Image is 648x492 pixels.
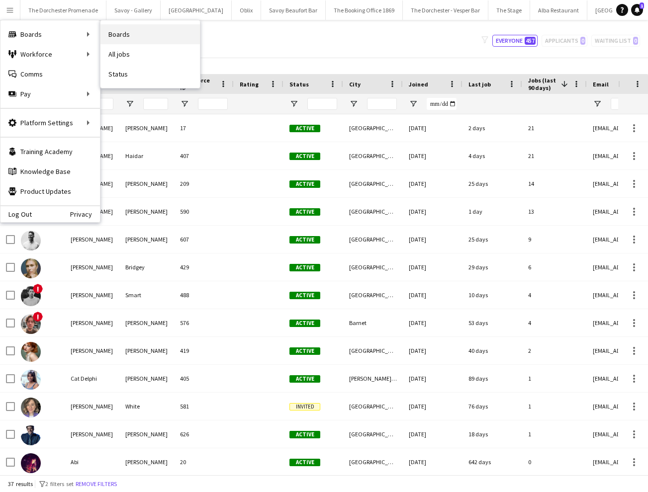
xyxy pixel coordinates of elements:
[289,403,320,410] span: Invited
[343,337,403,364] div: [GEOGRAPHIC_DATA]
[70,210,100,218] a: Privacy
[33,312,43,322] span: !
[174,420,234,448] div: 626
[0,181,100,201] a: Product Updates
[143,98,168,110] input: Last Name Filter Input
[343,114,403,142] div: [GEOGRAPHIC_DATA]
[174,142,234,169] div: 407
[65,393,119,420] div: [PERSON_NAME]
[0,64,100,84] a: Comms
[100,64,200,84] a: Status
[289,292,320,299] span: Active
[125,99,134,108] button: Open Filter Menu
[343,420,403,448] div: [GEOGRAPHIC_DATA]
[343,226,403,253] div: [GEOGRAPHIC_DATA]
[174,337,234,364] div: 419
[463,114,522,142] div: 2 days
[174,253,234,281] div: 429
[21,258,41,278] img: Zola Bridgey
[119,448,174,476] div: [PERSON_NAME]
[463,393,522,420] div: 76 days
[89,98,113,110] input: First Name Filter Input
[409,81,428,88] span: Joined
[119,281,174,309] div: Smart
[232,0,261,20] button: Oblix
[349,81,361,88] span: City
[343,309,403,336] div: Barnet
[289,125,320,132] span: Active
[403,142,463,169] div: [DATE]
[463,365,522,392] div: 89 days
[403,393,463,420] div: [DATE]
[530,0,587,20] button: Alba Restaurant
[403,420,463,448] div: [DATE]
[522,365,587,392] div: 1
[289,153,320,160] span: Active
[65,226,119,253] div: [PERSON_NAME]
[289,459,320,466] span: Active
[119,170,174,197] div: [PERSON_NAME]
[119,198,174,225] div: [PERSON_NAME]
[522,337,587,364] div: 2
[65,420,119,448] div: [PERSON_NAME]
[522,420,587,448] div: 1
[463,337,522,364] div: 40 days
[289,431,320,438] span: Active
[343,281,403,309] div: [GEOGRAPHIC_DATA]
[0,24,100,44] div: Boards
[522,281,587,309] div: 4
[0,162,100,181] a: Knowledge Base
[403,309,463,336] div: [DATE]
[403,281,463,309] div: [DATE]
[343,448,403,476] div: [GEOGRAPHIC_DATA]
[640,2,644,9] span: 1
[45,480,74,488] span: 2 filters set
[403,114,463,142] div: [DATE]
[119,393,174,420] div: White
[65,448,119,476] div: Abi
[307,98,337,110] input: Status Filter Input
[174,114,234,142] div: 17
[161,0,232,20] button: [GEOGRAPHIC_DATA]
[289,320,320,327] span: Active
[343,365,403,392] div: [PERSON_NAME][GEOGRAPHIC_DATA]
[65,337,119,364] div: [PERSON_NAME]
[65,253,119,281] div: [PERSON_NAME]
[289,99,298,108] button: Open Filter Menu
[367,98,397,110] input: City Filter Input
[21,314,41,334] img: James Sayer
[403,365,463,392] div: [DATE]
[522,226,587,253] div: 9
[463,198,522,225] div: 1 day
[0,44,100,64] div: Workforce
[119,420,174,448] div: [PERSON_NAME]
[403,170,463,197] div: [DATE]
[522,198,587,225] div: 13
[403,0,488,20] button: The Dorchester - Vesper Bar
[0,210,32,218] a: Log Out
[74,479,119,490] button: Remove filters
[349,99,358,108] button: Open Filter Menu
[106,0,161,20] button: Savoy - Gallery
[463,170,522,197] div: 25 days
[289,208,320,216] span: Active
[21,342,41,362] img: Alicia Corrales
[593,99,602,108] button: Open Filter Menu
[289,236,320,244] span: Active
[522,170,587,197] div: 14
[100,44,200,64] a: All jobs
[119,365,174,392] div: [PERSON_NAME]
[522,448,587,476] div: 0
[522,309,587,336] div: 4
[65,309,119,336] div: [PERSON_NAME]
[0,142,100,162] a: Training Academy
[0,113,100,133] div: Platform Settings
[119,309,174,336] div: [PERSON_NAME]
[240,81,259,88] span: Rating
[21,398,41,417] img: Emily White
[119,142,174,169] div: Haidar
[289,180,320,188] span: Active
[289,347,320,355] span: Active
[174,281,234,309] div: 488
[427,98,457,110] input: Joined Filter Input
